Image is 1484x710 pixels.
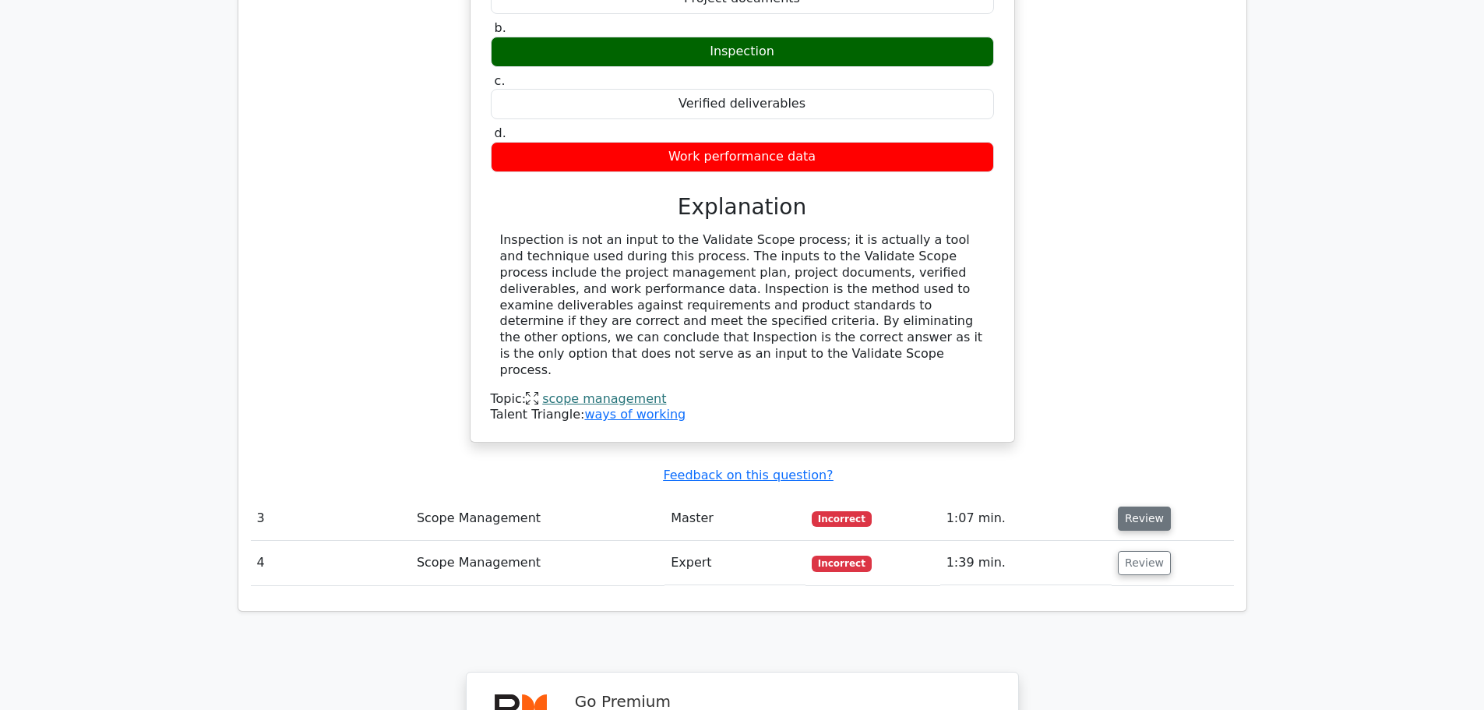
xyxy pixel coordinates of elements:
[491,89,994,119] div: Verified deliverables
[812,511,872,527] span: Incorrect
[1118,507,1171,531] button: Review
[251,541,411,585] td: 4
[411,541,664,585] td: Scope Management
[940,496,1112,541] td: 1:07 min.
[940,541,1112,585] td: 1:39 min.
[491,37,994,67] div: Inspection
[491,391,994,424] div: Talent Triangle:
[491,391,994,408] div: Topic:
[664,496,805,541] td: Master
[500,232,985,378] div: Inspection is not an input to the Validate Scope process; it is actually a tool and technique use...
[491,142,994,172] div: Work performance data
[251,496,411,541] td: 3
[584,407,686,422] a: ways of working
[495,20,506,35] span: b.
[663,468,833,482] a: Feedback on this question?
[664,541,805,585] td: Expert
[495,125,506,140] span: d.
[1118,551,1171,575] button: Review
[812,556,872,571] span: Incorrect
[500,194,985,221] h3: Explanation
[542,391,666,406] a: scope management
[495,73,506,88] span: c.
[411,496,664,541] td: Scope Management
